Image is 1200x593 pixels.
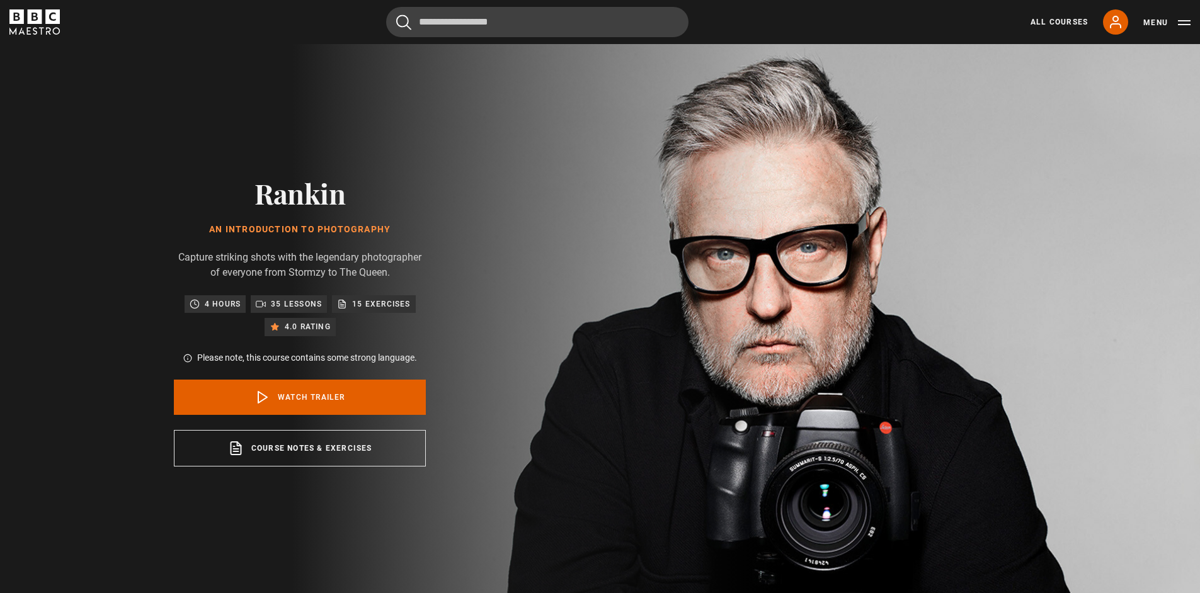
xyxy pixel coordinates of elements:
a: Course notes & exercises [174,430,426,466]
button: Submit the search query [396,14,411,30]
p: 4.0 rating [285,320,331,333]
svg: BBC Maestro [9,9,60,35]
a: Watch Trailer [174,380,426,415]
p: Capture striking shots with the legendary photographer of everyone from Stormzy to The Queen. [174,250,426,280]
p: 15 exercises [352,298,410,310]
button: Toggle navigation [1143,16,1191,29]
p: Please note, this course contains some strong language. [197,351,417,364]
p: 35 lessons [271,298,322,310]
a: All Courses [1031,16,1088,28]
h2: Rankin [174,177,426,209]
input: Search [386,7,689,37]
h1: An Introduction to Photography [174,225,426,235]
p: 4 hours [205,298,241,310]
